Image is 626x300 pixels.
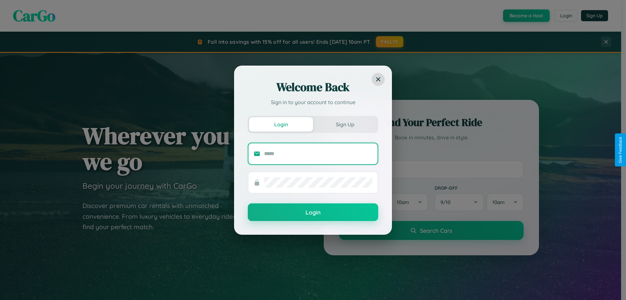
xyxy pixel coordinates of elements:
[249,117,313,132] button: Login
[313,117,377,132] button: Sign Up
[248,98,378,106] p: Sign in to your account to continue
[618,137,623,163] div: Give Feedback
[248,79,378,95] h2: Welcome Back
[248,203,378,221] button: Login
